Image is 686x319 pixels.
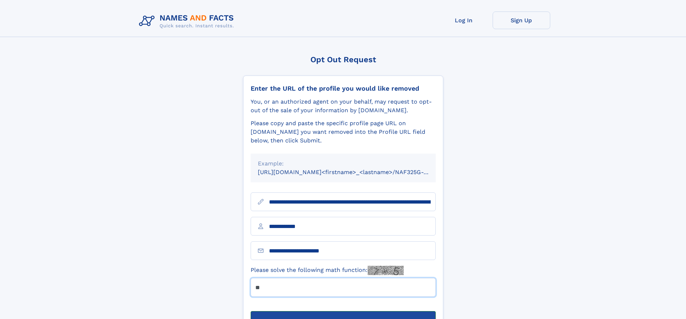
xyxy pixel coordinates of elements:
[251,119,436,145] div: Please copy and paste the specific profile page URL on [DOMAIN_NAME] you want removed into the Pr...
[251,97,436,115] div: You, or an authorized agent on your behalf, may request to opt-out of the sale of your informatio...
[136,12,240,31] img: Logo Names and Facts
[251,85,436,92] div: Enter the URL of the profile you would like removed
[251,266,404,275] label: Please solve the following math function:
[493,12,550,29] a: Sign Up
[435,12,493,29] a: Log In
[243,55,443,64] div: Opt Out Request
[258,159,429,168] div: Example:
[258,169,449,176] small: [URL][DOMAIN_NAME]<firstname>_<lastname>/NAF325G-xxxxxxxx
